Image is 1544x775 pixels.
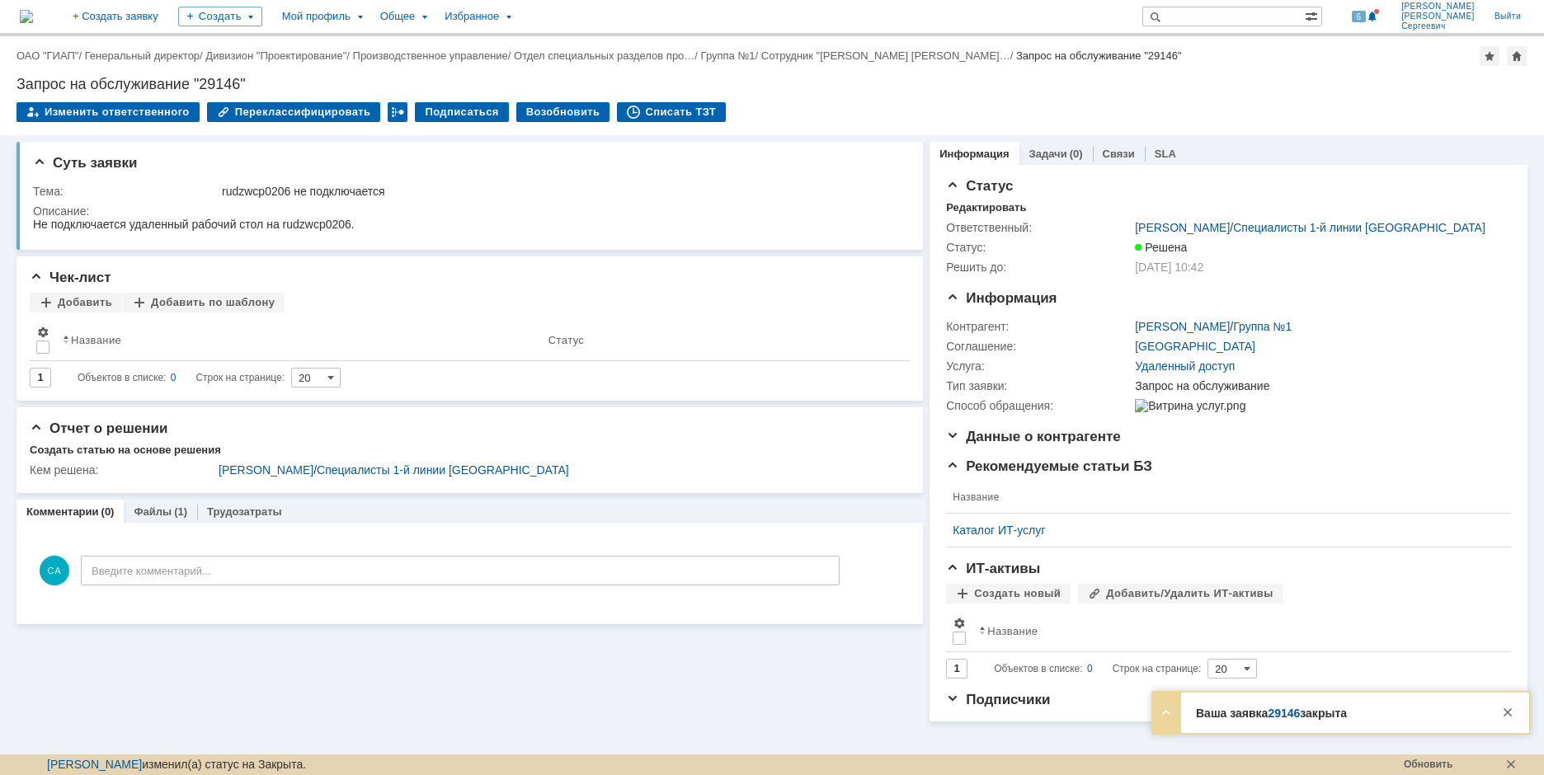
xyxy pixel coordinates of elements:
[987,625,1038,637] div: Название
[1404,759,1503,770] div: Обновить
[1504,758,1518,771] div: Скрыть панель состояния. Сообщение появится, когда произойдет новое изменение
[761,49,1016,62] div: /
[134,505,172,518] a: Файлы
[514,49,694,62] a: Отдел специальных разделов про…
[953,617,966,630] span: Настройки
[353,49,515,62] div: /
[946,561,1040,576] span: ИТ-активы
[1401,2,1475,12] span: [PERSON_NAME]
[946,458,1152,474] span: Рекомендуемые статьи БЗ
[26,505,99,518] a: Комментарии
[994,663,1082,674] span: Объектов в списке:
[353,49,508,62] a: Производственное управление
[946,320,1132,333] div: Контрагент:
[1305,7,1321,23] span: Расширенный поиск
[946,429,1121,444] span: Данные о контрагенте
[1135,340,1255,353] a: [GEOGRAPHIC_DATA]
[1155,148,1176,160] a: SLA
[1135,359,1235,373] a: Удаленный доступ
[1135,221,1230,234] a: [PERSON_NAME]
[388,102,407,122] div: Работа с массовостью
[85,49,206,62] div: /
[78,372,166,383] span: Объектов в списке:
[953,524,1491,537] a: Каталог ИТ-услуг
[1135,221,1485,234] div: /
[761,49,1010,62] a: Сотрудник "[PERSON_NAME] [PERSON_NAME]…
[1401,21,1475,31] span: Сергеевич
[1507,46,1527,66] div: Сделать домашней страницей
[1233,320,1292,333] a: Группа №1
[972,610,1498,652] th: Название
[47,758,142,771] a: [PERSON_NAME]
[174,505,187,518] div: (1)
[30,463,215,477] div: Кем решена:
[20,10,33,23] img: logo
[16,76,1528,92] div: Запрос на обслуживание "29146"
[317,463,569,477] a: Специалисты 1-й линии [GEOGRAPHIC_DATA]
[946,290,1057,306] span: Информация
[1352,11,1367,22] span: 6
[1103,148,1135,160] a: Связи
[939,148,1009,160] a: Информация
[33,204,901,218] div: Описание:
[946,261,1132,274] div: Решить до:
[178,7,262,26] div: Создать
[46,758,1396,772] div: изменил(а) статус на Закрыта.
[946,359,1132,373] div: Услуга:
[946,340,1132,353] div: Соглашение:
[207,505,282,518] a: Трудозатраты
[56,319,542,361] th: Название
[1480,46,1499,66] div: Добавить в избранное
[222,185,898,198] div: rudzwcp0206 не подключается
[1135,399,1245,412] img: Витрина услуг.png
[205,49,352,62] div: /
[946,692,1050,707] span: Подписчики
[1135,379,1502,392] div: Запрос на обслуживание
[946,241,1132,254] div: Статус:
[701,49,756,62] a: Группа №1
[1135,320,1292,333] div: /
[1156,702,1176,722] div: Развернуть
[542,319,897,361] th: Статус
[1196,707,1347,720] strong: Ваша заявка закрыта
[30,270,111,285] span: Чек-лист
[219,463,313,477] a: [PERSON_NAME]
[1135,261,1203,274] span: [DATE] 10:42
[30,444,221,457] div: Создать статью на основе решения
[1029,148,1067,160] a: Задачи
[33,185,219,198] div: Тема:
[994,659,1201,679] i: Строк на странице:
[1070,148,1083,160] div: (0)
[946,221,1132,234] div: Ответственный:
[78,368,285,387] i: Строк на странице:
[1498,702,1518,722] div: Закрыть
[946,201,1026,214] div: Редактировать
[40,556,69,585] span: СА
[171,368,177,387] div: 0
[1087,659,1093,679] div: 0
[946,379,1132,392] div: Тип заявки:
[514,49,701,62] div: /
[219,463,898,477] div: /
[1135,320,1230,333] a: [PERSON_NAME]
[548,334,584,346] div: Статус
[1016,49,1182,62] div: Запрос на обслуживание "29146"
[946,399,1132,412] div: Способ обращения:
[101,505,115,518] div: (0)
[36,326,49,339] span: Настройки
[1233,221,1485,234] a: Специалисты 1-й линии [GEOGRAPHIC_DATA]
[1135,241,1187,254] span: Решена
[1268,707,1300,720] a: 29146
[946,178,1013,194] span: Статус
[16,49,85,62] div: /
[20,10,33,23] a: Перейти на домашнюю страницу
[85,49,200,62] a: Генеральный директор
[71,334,121,346] div: Название
[946,481,1498,514] th: Название
[1401,12,1475,21] span: [PERSON_NAME]
[16,49,78,62] a: ОАО "ГИАП"
[205,49,346,62] a: Дивизион "Проектирование"
[701,49,761,62] div: /
[33,155,137,171] span: Суть заявки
